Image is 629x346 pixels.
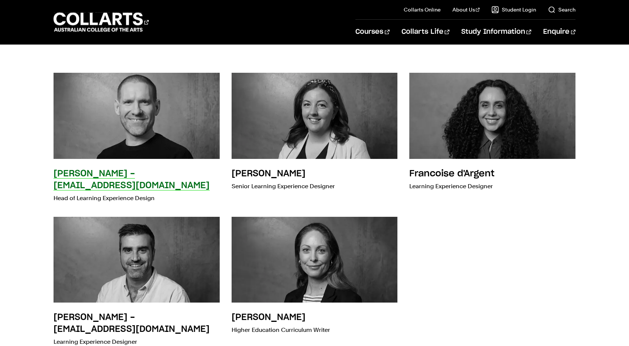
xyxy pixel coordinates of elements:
a: Collarts Online [404,6,441,13]
h3: [PERSON_NAME] - [EMAIL_ADDRESS][DOMAIN_NAME] [54,313,210,334]
p: Head of Learning Experience Design [54,193,220,203]
a: Courses [355,20,389,44]
h3: Francoise d'Argent [409,169,494,178]
a: Search [548,6,575,13]
p: Higher Education Curriculum Writer [232,325,330,335]
a: Study Information [461,20,531,44]
h3: [PERSON_NAME] - [EMAIL_ADDRESS][DOMAIN_NAME] [54,169,210,190]
a: Student Login [491,6,536,13]
a: Collarts Life [401,20,449,44]
a: About Us [452,6,480,13]
a: Enquire [543,20,575,44]
h3: [PERSON_NAME] [232,169,306,178]
div: Go to homepage [54,12,149,33]
h3: [PERSON_NAME] [232,313,306,322]
p: Learning Experience Designer [409,181,494,192]
p: Senior Learning Experience Designer [232,181,335,192]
